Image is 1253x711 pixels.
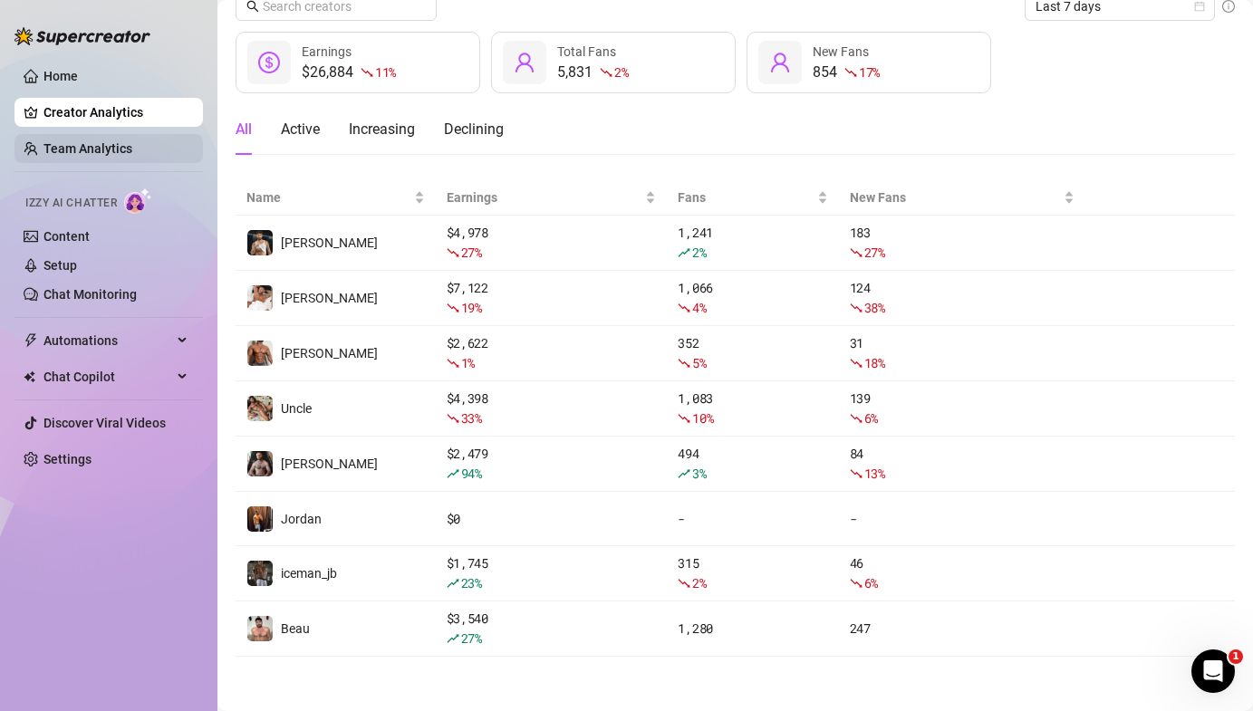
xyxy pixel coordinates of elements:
span: Beau [281,621,310,636]
img: logo [36,36,158,61]
span: dollar-circle [258,52,280,73]
span: fall [447,412,459,425]
a: Chat Monitoring [43,287,137,302]
div: 247 [850,619,1075,639]
iframe: Intercom live chat [1191,649,1235,693]
span: fall [850,412,863,425]
span: 11 % [375,63,396,81]
span: Help [212,590,241,602]
span: Messages [105,590,168,602]
span: Uncle [281,401,312,416]
img: Beau [247,616,273,641]
div: 124 [850,278,1075,318]
div: - [678,509,827,529]
th: Name [236,180,436,216]
span: Chat Copilot [43,362,172,391]
div: 315 [678,553,827,593]
div: 854 [813,62,880,83]
div: Increasing [349,119,415,140]
img: logo-BBDzfeDw.svg [14,27,150,45]
span: 5 % [692,354,706,371]
div: 5,831 [557,62,628,83]
span: user [769,52,791,73]
div: Giselle avatarElla avatarNWhat's the email address of the affected person? If this issue involves... [19,271,343,338]
div: $ 1,745 [447,553,657,593]
span: rise [447,467,459,480]
span: Earnings [447,187,642,207]
span: 23 % [461,574,482,591]
span: 19 % [461,299,482,316]
span: 6 % [864,409,878,427]
img: Profile image for Giselle [228,29,265,65]
span: thunderbolt [24,333,38,348]
button: Find a time [37,467,325,504]
span: 3 % [692,465,706,482]
div: 1,241 [678,223,827,263]
span: 27 % [864,244,885,261]
img: David [247,341,273,366]
img: Marcus [247,451,273,476]
span: iceman_jb [281,566,337,581]
img: Super Mass, Dark Mode, Message Library & Bump Improvements [19,527,343,654]
span: fall [850,357,863,370]
span: Home [24,590,65,602]
span: Total Fans [557,44,616,59]
div: Recent message [37,259,325,278]
div: $ 4,978 [447,223,657,263]
span: News [300,590,334,602]
span: 2 % [692,244,706,261]
a: Home [43,69,78,83]
span: Name [246,187,410,207]
th: Earnings [436,180,668,216]
span: 6 % [864,574,878,591]
div: $ 3,540 [447,609,657,649]
button: Messages [91,544,181,617]
a: Creator Analytics [43,98,188,127]
span: Earnings [302,44,352,59]
a: Setup [43,258,77,273]
span: rise [678,246,690,259]
span: fall [447,302,459,314]
span: rise [678,467,690,480]
div: Close [312,29,344,62]
button: Help [181,544,272,617]
span: [PERSON_NAME] [281,456,378,471]
span: New Fans [850,187,1060,207]
span: fall [678,412,690,425]
div: 46 [850,553,1075,593]
img: Giselle avatar [43,288,64,310]
img: Jordan [247,506,273,532]
div: $ 2,479 [447,444,657,484]
img: Profile image for Ella [194,29,230,65]
span: 33 % [461,409,482,427]
div: 352 [678,333,827,373]
span: calendar [1194,1,1205,12]
span: Fans [678,187,813,207]
th: Fans [667,180,838,216]
span: 27 % [461,629,482,647]
div: $ 7,122 [447,278,657,318]
span: fall [678,577,690,590]
span: fall [844,66,857,79]
div: All [236,119,252,140]
a: Content [43,229,90,244]
p: Hi [PERSON_NAME] 👋 [36,129,326,190]
div: $ 4,398 [447,389,657,428]
div: Schedule a FREE consulting call: [37,441,325,460]
span: fall [447,246,459,259]
span: 17 % [859,63,880,81]
img: iceman_jb [247,561,273,586]
div: Recent messageGiselle avatarElla avatarNWhat's the email address of the affected person? If this ... [18,244,344,339]
span: 13 % [864,465,885,482]
div: 31 [850,333,1075,373]
div: We typically reply in a few hours [37,382,303,401]
span: [PERSON_NAME] [281,346,378,360]
div: Active [281,119,320,140]
span: 27 % [461,244,482,261]
span: fall [850,467,863,480]
div: Profile image for Nir [263,29,299,65]
img: Chris [247,230,273,255]
span: 10 % [692,409,713,427]
img: Jake [247,285,273,311]
div: - [850,509,1075,529]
